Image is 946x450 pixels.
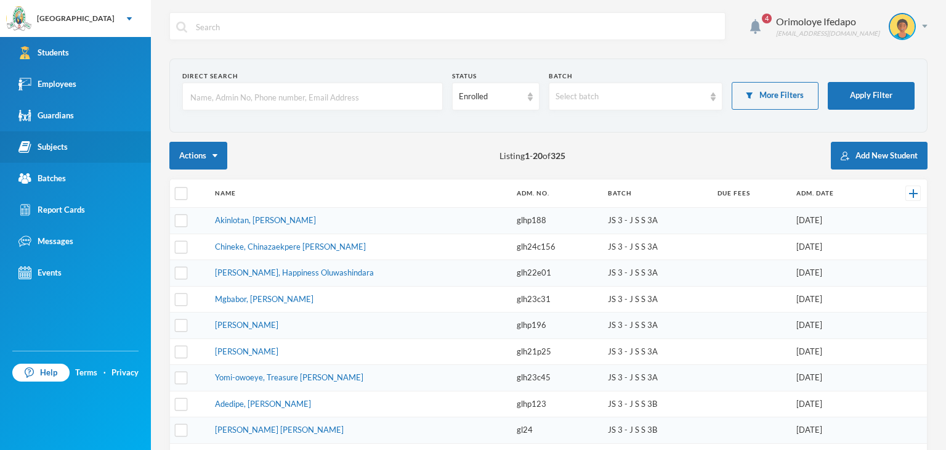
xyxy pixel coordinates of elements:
[18,235,73,248] div: Messages
[215,215,316,225] a: Akinlotan, [PERSON_NAME]
[169,142,227,170] button: Actions
[551,150,565,161] b: 325
[732,82,819,110] button: More Filters
[602,313,711,339] td: JS 3 - J S S 3A
[195,13,719,41] input: Search
[790,338,878,365] td: [DATE]
[790,260,878,287] td: [DATE]
[7,7,31,31] img: logo
[790,391,878,417] td: [DATE]
[602,365,711,391] td: JS 3 - J S S 3A
[499,149,565,162] span: Listing - of
[511,260,602,287] td: glh22e01
[215,320,278,330] a: [PERSON_NAME]
[18,172,66,185] div: Batches
[828,82,915,110] button: Apply Filter
[18,46,69,59] div: Students
[602,391,711,417] td: JS 3 - J S S 3B
[215,425,344,435] a: [PERSON_NAME] [PERSON_NAME]
[776,14,879,29] div: Orimoloye Ifedapo
[776,29,879,38] div: [EMAIL_ADDRESS][DOMAIN_NAME]
[75,367,97,379] a: Terms
[602,338,711,365] td: JS 3 - J S S 3A
[176,22,187,33] img: search
[215,346,278,356] a: [PERSON_NAME]
[37,13,115,24] div: [GEOGRAPHIC_DATA]
[909,189,918,198] img: +
[18,78,76,91] div: Employees
[790,286,878,313] td: [DATE]
[459,91,521,103] div: Enrolled
[111,367,139,379] a: Privacy
[762,14,772,23] span: 4
[602,234,711,260] td: JS 3 - J S S 3A
[511,286,602,313] td: glh23c31
[189,83,436,111] input: Name, Admin No, Phone number, Email Address
[511,391,602,417] td: glhp123
[511,208,602,234] td: glhp188
[549,72,722,81] div: Batch
[18,141,68,153] div: Subjects
[511,365,602,391] td: glh23c45
[790,313,878,339] td: [DATE]
[511,417,602,444] td: gl24
[18,109,74,122] div: Guardians
[215,399,311,409] a: Adedipe, [PERSON_NAME]
[215,242,366,252] a: Chineke, Chinazaekpere [PERSON_NAME]
[790,208,878,234] td: [DATE]
[215,372,363,382] a: Yomi-owoeye, Treasure [PERSON_NAME]
[602,179,711,208] th: Batch
[790,234,878,260] td: [DATE]
[209,179,510,208] th: Name
[452,72,539,81] div: Status
[215,268,374,277] a: [PERSON_NAME], Happiness Oluwashindara
[556,91,705,103] div: Select batch
[790,365,878,391] td: [DATE]
[602,208,711,234] td: JS 3 - J S S 3A
[182,72,443,81] div: Direct Search
[525,150,530,161] b: 1
[103,367,106,379] div: ·
[790,179,878,208] th: Adm. Date
[890,14,915,39] img: STUDENT
[711,179,791,208] th: Due Fees
[511,234,602,260] td: glh24c156
[511,338,602,365] td: glh21p25
[18,266,62,279] div: Events
[511,313,602,339] td: glhp196
[511,179,602,208] th: Adm. No.
[602,286,711,313] td: JS 3 - J S S 3A
[602,260,711,287] td: JS 3 - J S S 3A
[12,364,70,382] a: Help
[602,417,711,444] td: JS 3 - J S S 3B
[215,294,313,304] a: Mgbabor, [PERSON_NAME]
[790,417,878,444] td: [DATE]
[18,203,85,216] div: Report Cards
[831,142,928,170] button: Add New Student
[533,150,543,161] b: 20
